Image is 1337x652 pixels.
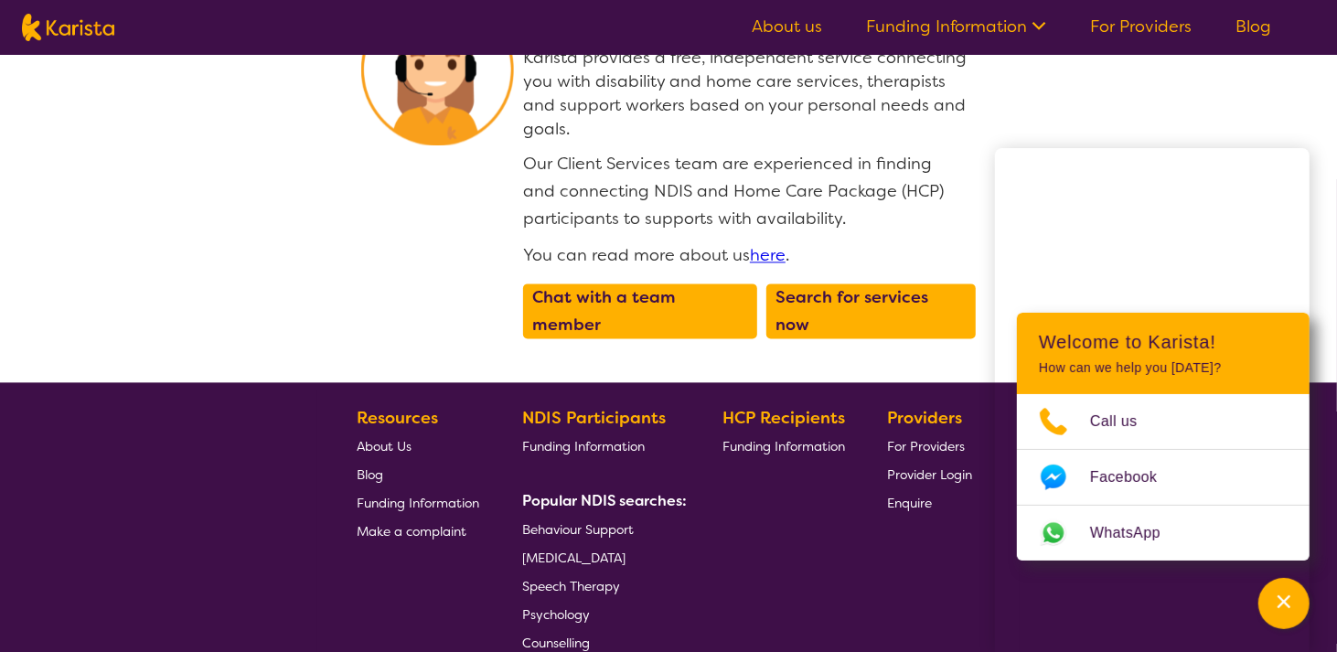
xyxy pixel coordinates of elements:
[722,432,845,460] a: Funding Information
[888,495,933,511] span: Enquire
[522,407,666,429] b: NDIS Participants
[995,148,1310,652] iframe: Chat Window
[523,283,757,338] a: Chat with a team member
[522,635,590,651] span: Counselling
[888,488,973,517] a: Enquire
[522,606,590,623] span: Psychology
[357,517,479,545] a: Make a complaint
[722,438,845,454] span: Funding Information
[522,543,679,572] a: [MEDICAL_DATA]
[523,141,967,232] p: Our Client Services team are experienced in finding and connecting NDIS and Home Care Package (HC...
[888,460,973,488] a: Provider Login
[357,460,479,488] a: Blog
[522,578,620,594] span: Speech Therapy
[532,286,676,336] b: Chat with a team member
[357,523,466,540] span: Make a complaint
[522,515,679,543] a: Behaviour Support
[22,14,114,41] img: Karista logo
[357,488,479,517] a: Funding Information
[522,491,687,510] b: Popular NDIS searches:
[888,466,973,483] span: Provider Login
[752,16,822,37] a: About us
[357,432,479,460] a: About Us
[888,438,966,454] span: For Providers
[357,495,479,511] span: Funding Information
[866,16,1046,37] a: Funding Information
[522,550,626,566] span: [MEDICAL_DATA]
[722,407,845,429] b: HCP Recipients
[523,46,967,141] span: Karista provides a free, independent service connecting you with disability and home care service...
[357,407,438,429] b: Resources
[522,438,645,454] span: Funding Information
[523,232,967,269] p: You can read more about us .
[766,283,976,338] a: Search for services now
[522,572,679,600] a: Speech Therapy
[522,600,679,628] a: Psychology
[750,244,786,266] a: here
[1090,16,1192,37] a: For Providers
[1235,16,1271,37] a: Blog
[522,521,634,538] span: Behaviour Support
[522,432,679,460] a: Funding Information
[357,466,383,483] span: Blog
[775,286,928,336] b: Search for services now
[357,438,412,454] span: About Us
[888,432,973,460] a: For Providers
[888,407,963,429] b: Providers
